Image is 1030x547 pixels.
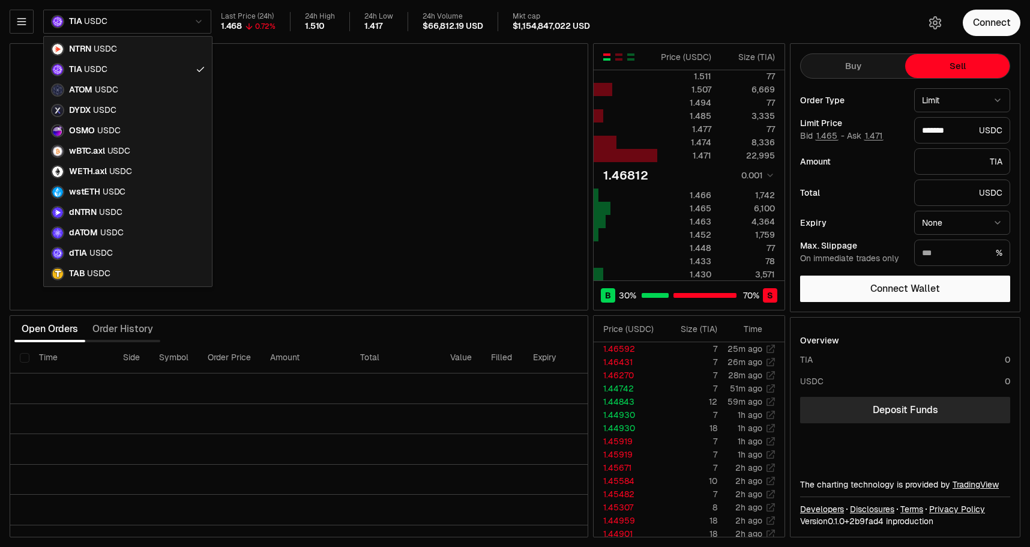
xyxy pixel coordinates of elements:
[69,105,91,116] span: DYDX
[103,187,125,198] span: USDC
[69,125,95,136] span: OSMO
[52,268,63,279] img: TAB Logo
[69,44,91,55] span: NTRN
[95,85,118,95] span: USDC
[87,268,110,279] span: USDC
[69,64,82,75] span: TIA
[52,146,63,157] img: wBTC.axl Logo
[69,268,85,279] span: TAB
[69,85,92,95] span: ATOM
[69,166,107,177] span: WETH.axl
[69,207,97,218] span: dNTRN
[93,105,116,116] span: USDC
[84,64,107,75] span: USDC
[94,44,116,55] span: USDC
[69,146,105,157] span: wBTC.axl
[109,166,132,177] span: USDC
[52,44,63,55] img: NTRN Logo
[100,228,123,238] span: USDC
[99,207,122,218] span: USDC
[69,187,100,198] span: wstETH
[89,248,112,259] span: USDC
[69,248,87,259] span: dTIA
[52,166,63,177] img: WETH.axl Logo
[52,207,63,218] img: dNTRN Logo
[52,125,63,136] img: OSMO Logo
[52,105,63,116] img: DYDX Logo
[69,228,98,238] span: dATOM
[107,146,130,157] span: USDC
[52,64,63,75] img: TIA Logo
[52,85,63,95] img: ATOM Logo
[52,187,63,198] img: wstETH Logo
[52,228,63,238] img: dATOM Logo
[52,248,63,259] img: dTIA Logo
[97,125,120,136] span: USDC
